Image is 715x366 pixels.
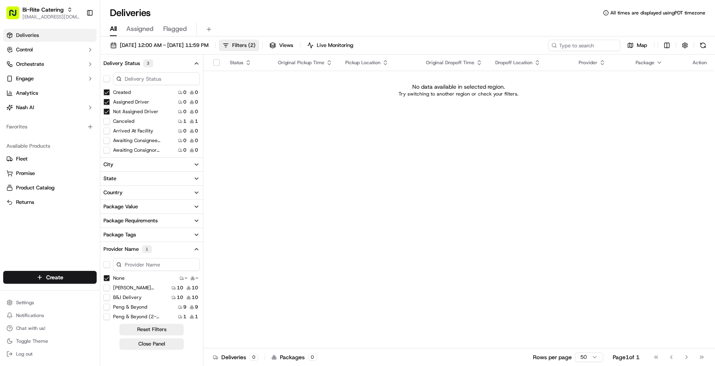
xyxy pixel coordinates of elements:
label: Assigned Driver [113,99,149,105]
span: Product Catalog [16,184,55,191]
span: 10 [192,285,198,291]
span: All [110,24,117,34]
input: Type to search [548,40,620,51]
span: 1 [183,118,186,124]
div: 1 [142,245,152,253]
a: Fleet [6,155,93,163]
button: Chat with us! [3,323,97,334]
span: Fleet [16,155,28,163]
button: Fleet [3,152,97,165]
p: No data available in selected region. [412,83,505,91]
span: 1 [183,313,186,320]
label: [PERSON_NAME] ([PERSON_NAME] TMS) [113,285,164,291]
span: 0 [195,137,198,144]
span: Returns [16,199,34,206]
span: 10 [192,294,198,301]
button: Package Requirements [100,214,203,228]
button: Close Panel [120,338,184,350]
button: Orchestrate [3,58,97,71]
button: Package Tags [100,228,203,242]
label: Created [113,89,131,96]
button: Map [624,40,651,51]
span: 1 [195,313,198,320]
span: 0 [183,128,186,134]
span: Flagged [163,24,187,34]
span: Settings [16,299,34,306]
label: Canceled [113,118,134,124]
span: [EMAIL_ADDRESS][DOMAIN_NAME] [22,14,80,20]
span: Deliveries [16,32,39,39]
span: Live Monitoring [317,42,353,49]
div: Page 1 of 1 [613,353,640,361]
div: Favorites [3,120,97,133]
span: Promise [16,170,35,177]
label: None [113,275,125,281]
div: Deliveries [213,353,258,361]
button: Promise [3,167,97,180]
label: B&J Delivery [113,294,142,301]
span: Original Dropoff Time [426,59,474,66]
span: 0 [183,108,186,115]
span: 0 [183,147,186,153]
button: Delivery Status3 [100,56,203,71]
span: Create [46,273,63,281]
span: 9 [195,304,198,310]
span: Nash AI [16,104,34,111]
button: Engage [3,72,97,85]
label: Peng & Beyond (2-person team) [113,313,164,320]
button: Provider Name1 [100,242,203,256]
span: 0 [183,137,186,144]
span: Orchestrate [16,61,44,68]
button: Settings [3,297,97,308]
span: Assigned [126,24,154,34]
div: Package Tags [103,231,136,238]
div: Package Value [103,203,138,210]
span: Provider [579,59,598,66]
span: 0 [195,89,198,96]
label: Arrived At Facility [113,128,153,134]
span: Chat with us! [16,325,45,331]
button: Bi-Rite Catering [22,6,64,14]
span: Status [230,59,243,66]
button: Control [3,43,97,56]
span: 0 [183,89,186,96]
div: Provider Name [103,245,152,253]
label: Awaiting Consignor Dropoff [113,147,164,153]
h1: Deliveries [110,6,151,19]
button: State [100,172,203,185]
div: Action [693,59,707,66]
span: 1 [195,118,198,124]
span: 0 [183,99,186,105]
button: Log out [3,348,97,360]
span: Package [636,59,654,66]
button: [DATE] 12:00 AM - [DATE] 11:59 PM [107,40,212,51]
button: Refresh [697,40,709,51]
a: Promise [6,170,93,177]
p: Rows per page [533,353,572,361]
button: Package Value [100,200,203,213]
label: Not Assigned Driver [113,108,158,115]
button: Create [3,271,97,284]
p: Try switching to another region or check your filters. [399,91,519,97]
button: Live Monitoring [304,40,357,51]
div: Available Products [3,140,97,152]
span: 0 [195,128,198,134]
button: Nash AI [3,101,97,114]
span: 0 [195,108,198,115]
button: Returns [3,196,97,209]
span: Analytics [16,89,38,97]
div: 0 [308,354,317,361]
a: Returns [6,199,93,206]
span: - [196,275,198,281]
button: Notifications [3,310,97,321]
span: 0 [195,99,198,105]
span: Pickup Location [345,59,381,66]
span: Notifications [16,312,44,319]
span: Map [637,42,647,49]
a: Product Catalog [6,184,93,191]
input: Delivery Status [113,72,200,85]
span: Original Pickup Time [278,59,324,66]
span: [DATE] 12:00 AM - [DATE] 11:59 PM [120,42,209,49]
button: City [100,158,203,171]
